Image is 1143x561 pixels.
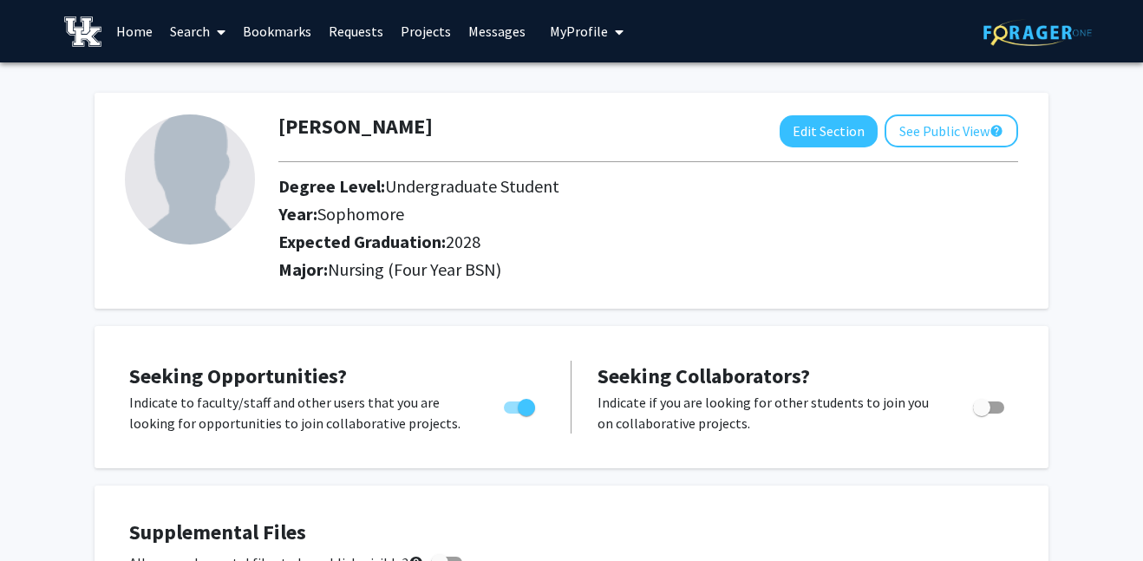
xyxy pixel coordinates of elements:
a: Search [161,1,234,62]
span: Seeking Opportunities? [129,362,347,389]
h2: Year: [278,204,939,225]
span: Sophomore [317,203,404,225]
a: Bookmarks [234,1,320,62]
a: Messages [460,1,534,62]
span: My Profile [550,23,608,40]
button: Edit Section [780,115,878,147]
iframe: Chat [13,483,74,548]
button: See Public View [885,114,1018,147]
span: Undergraduate Student [385,175,559,197]
a: Projects [392,1,460,62]
span: Nursing (Four Year BSN) [328,258,501,280]
span: 2028 [446,231,480,252]
img: Profile Picture [125,114,255,245]
p: Indicate to faculty/staff and other users that you are looking for opportunities to join collabor... [129,392,471,434]
h1: [PERSON_NAME] [278,114,433,140]
h2: Degree Level: [278,176,939,197]
mat-icon: help [990,121,1003,141]
div: Toggle [966,392,1014,418]
div: Toggle [497,392,545,418]
img: ForagerOne Logo [983,19,1092,46]
a: Home [108,1,161,62]
img: University of Kentucky Logo [64,16,101,47]
p: Indicate if you are looking for other students to join you on collaborative projects. [598,392,940,434]
a: Requests [320,1,392,62]
h4: Supplemental Files [129,520,1014,545]
h2: Expected Graduation: [278,232,939,252]
h2: Major: [278,259,1018,280]
span: Seeking Collaborators? [598,362,810,389]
